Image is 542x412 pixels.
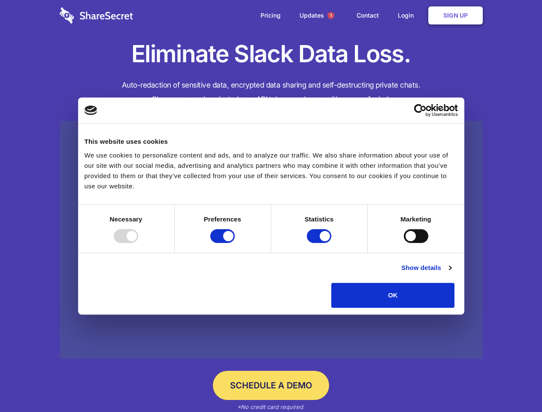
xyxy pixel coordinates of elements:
h4: Auto-redaction of sensitive data, encrypted data sharing and self-destructing private chats. Shar... [60,78,483,106]
strong: Preferences [204,215,241,223]
a: Schedule a Demo [213,371,329,400]
a: Contact [348,2,388,29]
a: Login [389,2,427,29]
strong: Necessary [110,215,142,223]
div: We use cookies to personalize content and ads, and to analyze our traffic. We also share informat... [85,150,458,191]
img: logo [85,106,97,115]
img: logo-wordmark-white-trans-d4663122ce5f474addd5e946df7df03e33cb6a1c49d2221995e7729f52c070b2.svg [60,7,133,24]
a: Show details [401,263,451,273]
strong: Marketing [400,215,431,223]
span: 1 [327,12,334,19]
a: Wistia video thumbnail [60,121,483,359]
h1: Eliminate Slack Data Loss. [60,39,483,70]
button: OK [331,283,454,308]
em: *No credit card required. [237,403,305,410]
div: This website uses cookies [85,136,458,147]
a: Usercentrics Cookiebot - opens in a new window [383,104,458,117]
strong: Statistics [305,215,334,223]
a: Pricing [252,2,289,29]
a: Sign Up [428,6,483,24]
